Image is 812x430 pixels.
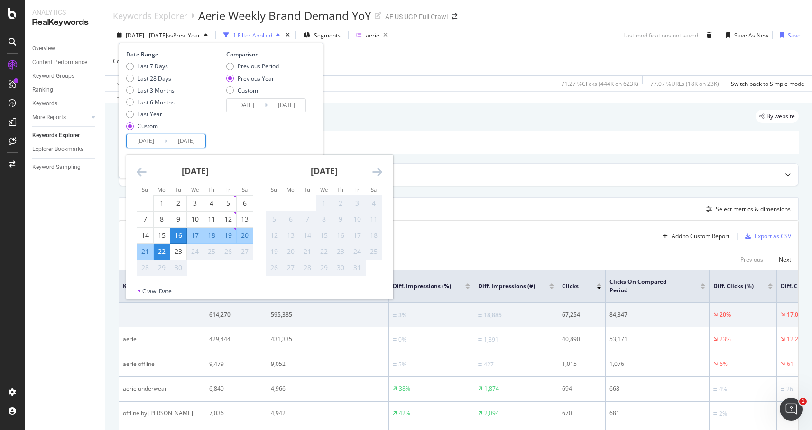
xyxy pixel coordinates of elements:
td: Not available. Thursday, October 30, 2025 [332,260,349,276]
div: 2 [332,198,349,208]
td: Not available. Wednesday, October 8, 2025 [316,211,332,227]
div: 14 [137,231,153,240]
button: Save [776,28,801,43]
small: We [320,186,328,193]
img: Equal [713,388,717,391]
div: 15 [316,231,332,240]
div: 24 [349,247,365,256]
div: Keyword Sampling [32,162,81,172]
span: Segments [314,31,341,39]
div: 31 [349,263,365,272]
div: 28 [299,263,315,272]
div: 18 [366,231,382,240]
div: 9 [332,215,349,224]
div: 11 [203,215,220,224]
div: 30 [332,263,349,272]
a: More Reports [32,112,89,122]
div: 13 [237,215,253,224]
div: Select metrics & dimensions [716,205,791,213]
div: 8 [316,215,332,224]
div: 8 [154,215,170,224]
div: 61 [787,360,794,368]
td: Selected as start date. Tuesday, September 16, 2025 [170,227,187,243]
div: Custom [126,122,175,130]
div: 2,094 [484,409,499,418]
div: 1 [154,198,170,208]
td: Selected. Sunday, September 21, 2025 [137,243,154,260]
td: Not available. Tuesday, October 21, 2025 [299,243,316,260]
td: Choose Sunday, September 14, 2025 as your check-in date. It’s available. [137,227,154,243]
small: Th [337,186,343,193]
div: 28 [137,263,153,272]
td: Not available. Friday, October 24, 2025 [349,243,366,260]
td: Selected. Thursday, September 18, 2025 [203,227,220,243]
td: Not available. Thursday, October 16, 2025 [332,227,349,243]
small: Fr [354,186,360,193]
div: 77.07 % URLs ( 18K on 23K ) [650,80,719,88]
div: 12,281 [787,335,805,344]
input: Start Date [127,134,165,148]
div: 1,874 [484,384,499,393]
div: 670 [562,409,601,418]
div: 4,942 [271,409,385,418]
td: Not available. Sunday, October 26, 2025 [266,260,283,276]
div: 3 [187,198,203,208]
button: Add to Custom Report [659,229,729,244]
div: 15 [154,231,170,240]
div: 6 [237,198,253,208]
a: Keywords [32,99,98,109]
td: Choose Sunday, September 7, 2025 as your check-in date. It’s available. [137,211,154,227]
td: Choose Wednesday, September 3, 2025 as your check-in date. It’s available. [187,195,203,211]
div: Keywords Explorer [32,131,80,140]
div: 30 [170,263,186,272]
div: 38% [399,384,410,393]
div: 23 [170,247,186,256]
div: 26 [266,263,282,272]
div: 668 [609,384,705,393]
td: Not available. Saturday, October 25, 2025 [366,243,382,260]
input: End Date [167,134,205,148]
div: Crawl Date [142,287,172,295]
div: 4,966 [271,384,385,393]
div: 10 [349,215,365,224]
div: 681 [609,409,705,418]
div: 2 [170,198,186,208]
div: Add to Custom Report [672,234,729,239]
div: Export as CSV [755,232,791,240]
div: Last 6 Months [138,98,175,106]
button: Apply [113,76,140,91]
div: Aerie Weekly Brand Demand YoY [198,8,371,24]
img: Equal [781,388,784,391]
div: Keywords Explorer [113,10,187,21]
td: Not available. Monday, October 27, 2025 [283,260,299,276]
div: 27 [237,247,253,256]
td: Choose Tuesday, September 23, 2025 as your check-in date. It’s available. [170,243,187,260]
div: 29 [316,263,332,272]
div: Explorer Bookmarks [32,144,83,154]
img: Equal [713,412,717,415]
div: 6% [720,360,728,368]
div: 427 [484,360,494,369]
small: We [191,186,199,193]
div: 12 [266,231,282,240]
div: aerie [366,31,379,39]
div: 26 [786,385,793,393]
div: Custom [226,86,279,94]
div: Comparison [226,50,309,58]
td: Not available. Friday, October 3, 2025 [349,195,366,211]
button: Segments [300,28,344,43]
div: offline by [PERSON_NAME] [123,409,201,418]
div: Ranking [32,85,53,95]
div: 1,891 [484,336,498,344]
button: Switch back to Simple mode [727,76,804,91]
span: vs Prev. Year [167,31,200,39]
div: 6 [283,215,299,224]
div: 22 [154,247,170,256]
div: Move forward to switch to the next month. [372,166,382,178]
div: 19 [220,231,236,240]
div: 27 [283,263,299,272]
span: Diff. Clicks (%) [713,282,754,290]
td: Not available. Tuesday, October 14, 2025 [299,227,316,243]
td: Choose Tuesday, September 9, 2025 as your check-in date. It’s available. [170,211,187,227]
div: Last 3 Months [138,86,175,94]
